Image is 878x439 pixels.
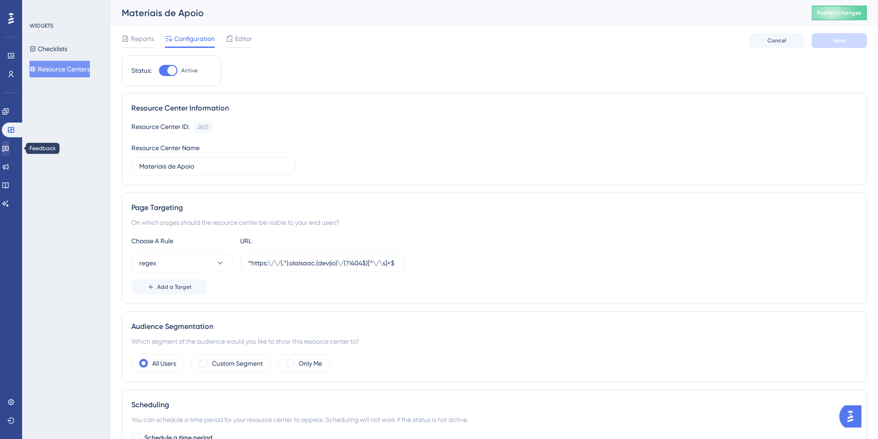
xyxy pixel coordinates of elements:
label: Only Me [299,358,322,369]
div: Scheduling [131,399,857,410]
div: You can schedule a time period for your resource center to appear. Scheduling will not work if th... [131,414,857,425]
button: Save [812,33,867,48]
div: On which pages should the resource center be visible to your end users? [131,217,857,228]
button: Add a Target [131,280,207,294]
label: Custom Segment [212,358,263,369]
span: regex [139,258,156,269]
span: Add a Target [157,283,192,291]
div: Audience Segmentation [131,321,857,332]
input: yourwebsite.com/path [248,258,396,268]
div: 2857 [197,123,209,131]
div: Status: [131,65,152,76]
div: Which segment of the audience would you like to show this resource center to? [131,336,857,347]
button: regex [131,254,233,272]
div: Resource Center ID: [131,121,189,133]
span: Cancel [767,37,786,44]
iframe: UserGuiding AI Assistant Launcher [839,403,867,430]
div: Resource Center Name [131,142,200,153]
button: Resource Centers [29,61,90,77]
span: Configuration [174,33,215,44]
span: Save [833,37,846,44]
div: URL [240,235,342,246]
button: Checklists [29,41,67,57]
label: All Users [152,358,176,369]
button: Cancel [749,33,804,48]
button: Publish Changes [812,6,867,20]
input: Type your Resource Center name [139,161,288,171]
span: Editor [235,33,252,44]
div: Page Targeting [131,202,857,213]
span: Reports [131,33,154,44]
span: Active [181,67,198,74]
div: Resource Center Information [131,103,857,114]
div: WIDGETS [29,22,53,29]
div: Choose A Rule [131,235,233,246]
div: Materiais de Apoio [122,6,789,19]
